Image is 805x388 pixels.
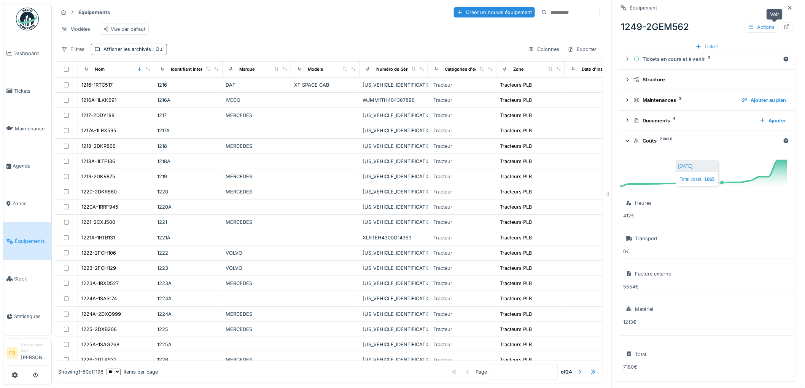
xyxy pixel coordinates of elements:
[3,110,51,147] a: Maintenance
[634,55,780,63] div: Tickets en cours et à venir
[635,235,658,242] div: Transport
[81,173,115,180] div: 1219-2DKR875
[81,112,115,119] div: 1217-2DDY188
[226,219,288,226] div: MERCEDES
[500,326,532,333] div: Tracteurs PLB
[363,326,425,333] div: [US_VEHICLE_IDENTIFICATION_NUMBER]
[622,134,792,148] summary: Coûts7180 €
[500,81,532,89] div: Tracteurs PLB
[81,188,117,195] div: 1220-2DKR860
[226,97,288,104] div: IVECO
[433,188,452,195] div: Tracteur
[635,200,652,207] div: Heures
[500,341,532,348] div: Tracteurs PLB
[14,275,48,282] span: Stock
[3,222,51,260] a: Équipements
[226,188,288,195] div: MERCEDES
[634,76,786,83] div: Structure
[81,295,117,302] div: 1224A-1SAS174
[58,368,103,375] div: Showing 1 - 50 of 1198
[3,298,51,335] a: Statistiques
[3,72,51,110] a: Tickets
[13,162,48,169] span: Agenda
[635,351,646,358] div: Total
[81,326,117,333] div: 1225-2DXB206
[363,143,425,150] div: [US_VEHICLE_IDENTIFICATION_NUMBER]
[3,147,51,185] a: Agenda
[157,249,220,257] div: 1222
[433,310,452,318] div: Tracteur
[3,185,51,223] a: Zones
[433,158,452,165] div: Tracteur
[433,234,452,241] div: Tracteur
[433,264,452,272] div: Tracteur
[500,203,532,211] div: Tracteurs PLB
[634,97,736,104] div: Maintenances
[363,264,425,272] div: [US_VEHICLE_IDENTIFICATION_NUMBER]
[433,219,452,226] div: Tracteur
[757,116,789,126] div: Ajouter
[226,112,288,119] div: MERCEDES
[363,203,425,211] div: [US_VEHICLE_IDENTIFICATION_NUMBER]
[151,46,164,52] span: : Oui
[513,66,524,73] div: Zone
[745,22,778,33] div: Actions
[157,234,220,241] div: 1221A
[81,356,117,363] div: 1226-2DTX932
[81,234,115,241] div: 1221A-1RTB131
[363,127,425,134] div: [US_VEHICLE_IDENTIFICATION_NUMBER]
[500,234,532,241] div: Tracteurs PLB
[624,212,791,219] div: 412 €
[157,280,220,287] div: 1223A
[363,158,425,165] div: [US_VEHICLE_IDENTIFICATION_NUMBER]
[103,46,164,53] div: Afficher les archivés
[500,127,532,134] div: Tracteurs PLB
[561,368,572,375] strong: of 24
[81,310,121,318] div: 1224A-2DXQ999
[103,25,145,33] div: Vue par défaut
[500,356,532,363] div: Tracteurs PLB
[81,81,113,89] div: 1216-1RTC517
[95,66,105,73] div: Nom
[500,219,532,226] div: Tracteurs PLB
[81,158,115,165] div: 1218A-1LTF136
[622,52,792,66] summary: Tickets en cours et à venir3
[433,173,452,180] div: Tracteur
[226,143,288,150] div: MERCEDES
[622,73,792,87] summary: Structure
[433,280,452,287] div: Tracteur
[157,295,220,302] div: 1224A
[157,203,220,211] div: 1220A
[433,81,452,89] div: Tracteur
[634,117,754,124] div: Documents
[433,356,452,363] div: Tracteur
[500,264,532,272] div: Tracteurs PLB
[363,173,425,180] div: [US_VEHICLE_IDENTIFICATION_NUMBER]
[3,35,51,72] a: Dashboard
[500,310,532,318] div: Tracteurs PLB
[500,143,532,150] div: Tracteurs PLB
[81,203,118,211] div: 1220A-1RRF945
[454,7,535,17] div: Créer un nouvel équipement
[58,44,88,55] div: Filtres
[500,295,532,302] div: Tracteurs PLB
[363,112,425,119] div: [US_VEHICLE_IDENTIFICATION_NUMBER]
[525,44,563,55] div: Colonnes
[363,356,425,363] div: [US_VEHICLE_IDENTIFICATION_NUMBER]
[14,313,48,320] span: Statistiques
[635,306,654,313] div: Matériel
[433,295,452,302] div: Tracteur
[81,97,116,104] div: 1216A-1LKK691
[622,93,792,107] summary: Maintenances2Ajouter au plan
[226,81,288,89] div: DAF
[226,356,288,363] div: MERCEDES
[157,341,220,348] div: 1225A
[226,249,288,257] div: VOLVO
[14,87,48,95] span: Tickets
[500,188,532,195] div: Tracteurs PLB
[433,249,452,257] div: Tracteur
[75,9,113,16] strong: Équipements
[157,112,220,119] div: 1217
[157,356,220,363] div: 1226
[107,368,158,375] div: items per page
